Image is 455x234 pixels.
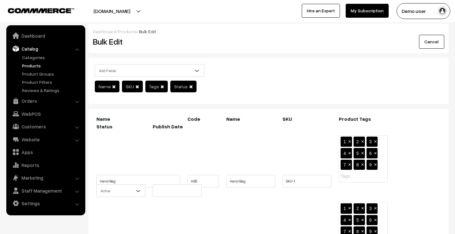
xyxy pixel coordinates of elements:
[356,206,359,211] span: 2
[361,139,364,144] span: ×
[374,218,377,223] span: ×
[187,116,200,122] b: Code
[8,146,83,158] a: Apps
[361,151,364,156] span: ×
[343,139,346,144] span: 1
[356,139,359,144] span: 2
[93,37,204,46] h2: Bulk Edit
[369,139,372,144] span: 3
[348,206,351,211] span: ×
[21,62,83,69] a: Products
[99,84,111,89] span: Name
[369,218,372,223] span: 6
[8,134,83,145] a: Website
[8,108,83,120] a: WebPOS
[21,54,83,61] a: Categories
[8,43,83,54] a: Catalog
[282,116,292,122] b: SKU
[348,229,351,234] span: ×
[8,95,83,107] a: Orders
[21,79,83,85] a: Product Filters
[339,116,371,122] b: Product Tags
[8,198,83,209] a: Settings
[226,116,240,122] b: Name
[348,151,351,156] span: ×
[369,162,372,167] span: 9
[8,121,83,132] a: Customers
[21,71,83,77] a: Product Groups
[118,29,137,34] a: Products
[341,173,404,180] input: Tags
[356,229,359,234] span: 8
[96,116,110,122] b: Name
[153,123,183,130] b: Publish Date
[356,162,359,167] span: 8
[8,172,83,183] a: Marketing
[95,64,204,77] span: Add Fields
[71,3,152,19] button: [DOMAIN_NAME]
[8,159,83,171] a: Reports
[96,184,145,197] span: Active
[343,151,346,156] span: 4
[97,185,145,196] span: Active
[438,6,447,16] img: user
[8,185,83,196] a: Staff Management
[93,29,116,34] a: Dashboard
[361,229,364,234] span: ×
[8,6,63,14] a: COMMMERCE
[361,218,364,223] span: ×
[356,151,359,156] span: 5
[343,206,346,211] span: 1
[346,4,389,18] a: My Subscription
[343,218,346,223] span: 4
[356,218,359,223] span: 5
[361,206,364,211] span: ×
[374,229,377,234] span: ×
[96,123,112,130] b: Status
[348,218,351,223] span: ×
[369,206,372,211] span: 3
[369,151,372,156] span: 6
[8,8,74,13] img: COMMMERCE
[302,4,340,18] a: Hire an Expert
[361,162,364,167] span: ×
[149,84,159,89] span: Tags
[126,84,134,89] span: SKU
[374,139,377,144] span: ×
[374,162,377,167] span: ×
[21,87,83,94] a: Reviews & Ratings
[397,3,450,19] button: Demo user
[374,151,377,156] span: ×
[343,162,346,167] span: 7
[374,206,377,211] span: ×
[348,162,351,167] span: ×
[174,84,188,89] span: Status
[93,28,444,35] div: / /
[419,35,444,49] a: Cancel
[343,229,346,234] span: 7
[8,30,83,41] a: Dashboard
[95,65,204,76] span: Add Fields
[369,229,372,234] span: 9
[348,139,351,144] span: ×
[139,29,156,34] span: Bulk Edit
